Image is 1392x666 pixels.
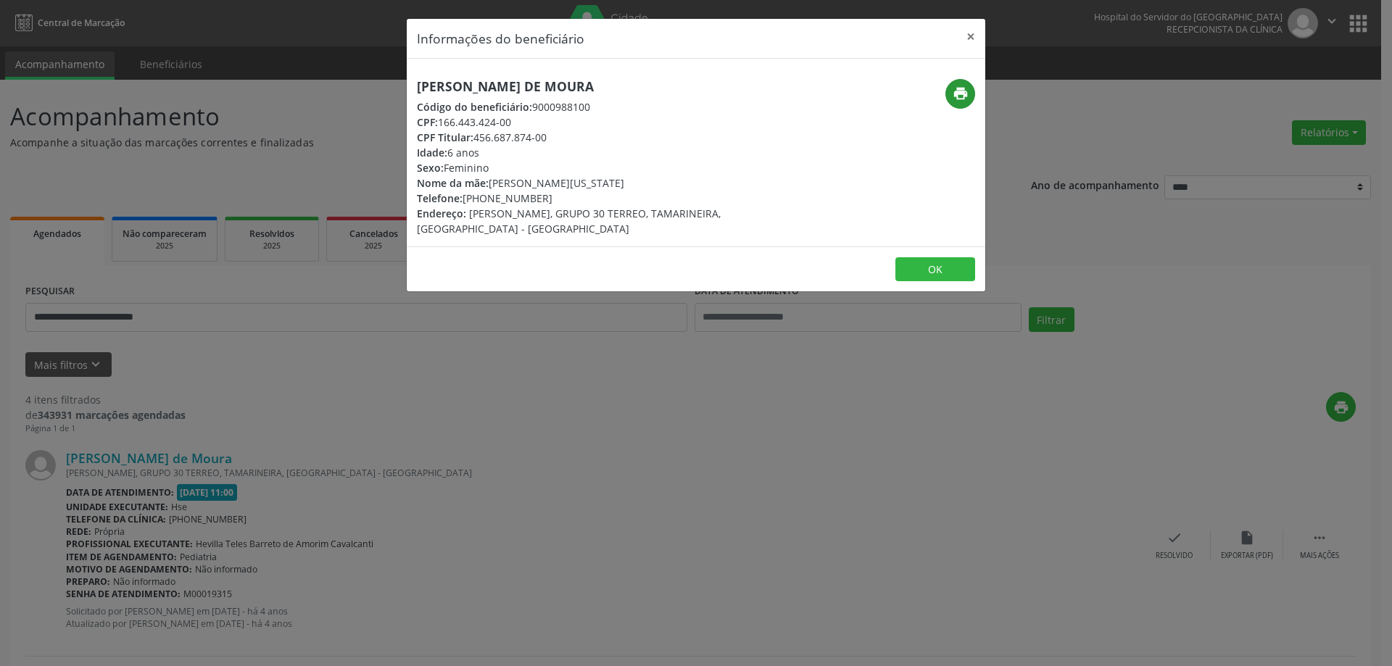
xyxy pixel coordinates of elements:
div: 166.443.424-00 [417,115,782,130]
button: print [945,79,975,109]
span: Sexo: [417,161,444,175]
span: Idade: [417,146,447,159]
span: Endereço: [417,207,466,220]
span: CPF: [417,115,438,129]
h5: Informações do beneficiário [417,29,584,48]
div: 456.687.874-00 [417,130,782,145]
i: print [953,86,969,101]
span: CPF Titular: [417,130,473,144]
div: [PERSON_NAME][US_STATE] [417,175,782,191]
span: Nome da mãe: [417,176,489,190]
span: Código do beneficiário: [417,100,532,114]
button: OK [895,257,975,282]
div: Feminino [417,160,782,175]
span: Telefone: [417,191,463,205]
span: [PERSON_NAME], GRUPO 30 TERREO, TAMARINEIRA, [GEOGRAPHIC_DATA] - [GEOGRAPHIC_DATA] [417,207,721,236]
h5: [PERSON_NAME] de Moura [417,79,782,94]
div: 6 anos [417,145,782,160]
button: Close [956,19,985,54]
div: [PHONE_NUMBER] [417,191,782,206]
div: 9000988100 [417,99,782,115]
